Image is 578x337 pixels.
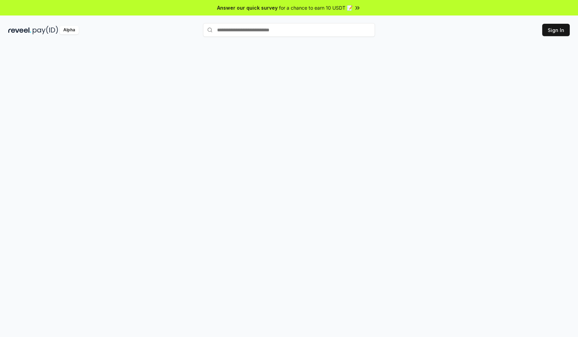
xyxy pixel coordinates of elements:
[279,4,353,11] span: for a chance to earn 10 USDT 📝
[8,26,31,34] img: reveel_dark
[33,26,58,34] img: pay_id
[60,26,79,34] div: Alpha
[217,4,278,11] span: Answer our quick survey
[542,24,570,36] button: Sign In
